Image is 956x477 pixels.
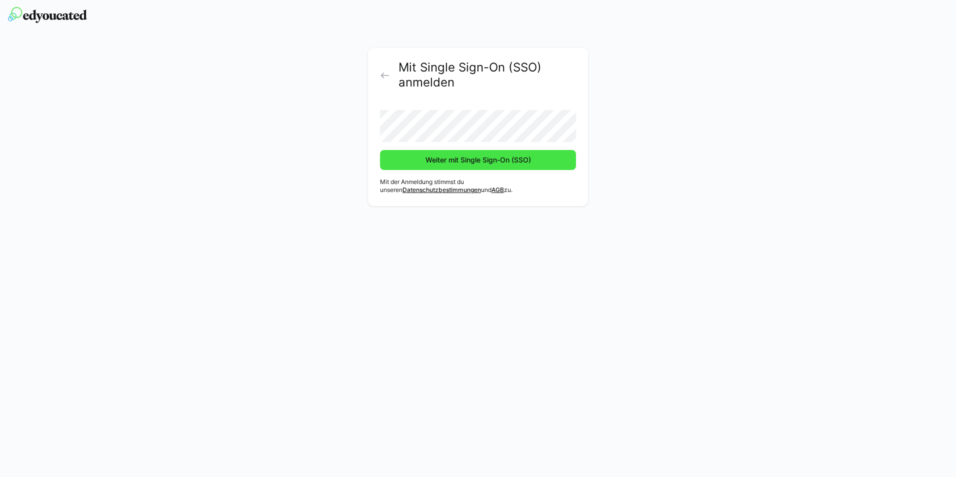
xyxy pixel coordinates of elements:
[398,60,576,90] h2: Mit Single Sign-On (SSO) anmelden
[491,186,504,193] a: AGB
[8,7,87,23] img: edyoucated
[402,186,481,193] a: Datenschutzbestimmungen
[380,150,576,170] button: Weiter mit Single Sign-On (SSO)
[380,178,576,194] p: Mit der Anmeldung stimmst du unseren und zu.
[424,155,532,165] span: Weiter mit Single Sign-On (SSO)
